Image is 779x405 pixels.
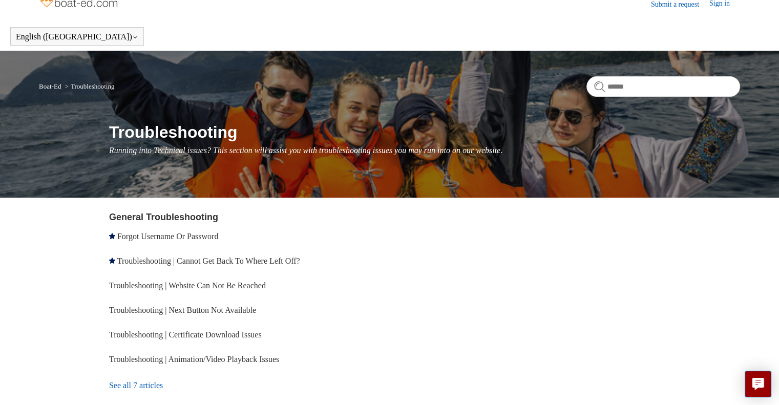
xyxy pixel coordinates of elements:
a: Troubleshooting | Animation/Video Playback Issues [109,355,279,364]
a: Troubleshooting | Website Can Not Be Reached [109,281,266,290]
svg: Promoted article [109,233,115,239]
p: Running into Technical issues? This section will assist you with troubleshooting issues you may r... [109,144,740,157]
a: Troubleshooting | Cannot Get Back To Where Left Off? [117,257,300,265]
button: English ([GEOGRAPHIC_DATA]) [16,32,138,41]
a: Troubleshooting | Certificate Download Issues [109,330,262,339]
svg: Promoted article [109,258,115,264]
a: Forgot Username Or Password [117,232,218,241]
a: Troubleshooting | Next Button Not Available [109,306,256,314]
a: See all 7 articles [109,372,393,399]
li: Boat-Ed [39,82,63,90]
a: Boat-Ed [39,82,61,90]
h1: Troubleshooting [109,120,740,144]
a: General Troubleshooting [109,212,218,222]
li: Troubleshooting [63,82,115,90]
button: Live chat [745,371,771,397]
input: Search [586,76,740,97]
